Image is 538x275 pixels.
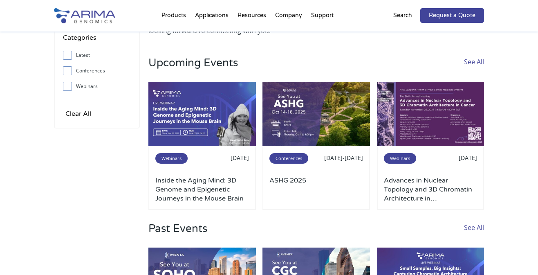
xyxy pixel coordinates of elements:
[63,32,131,49] h4: Categories
[148,82,256,147] img: Use-This-For-Webinar-Images-2-500x300.jpg
[377,82,484,147] img: NYU-X-Post-No-Agenda-500x300.jpg
[63,49,131,61] label: Latest
[420,8,484,23] a: Request a Quote
[155,176,249,203] a: Inside the Aging Mind: 3D Genome and Epigenetic Journeys in the Mouse Brain
[262,82,370,147] img: ashg-2025-500x300.jpg
[231,154,249,162] span: [DATE]
[393,10,412,21] p: Search
[63,80,131,92] label: Webinars
[155,153,188,164] span: Webinars
[269,176,363,203] a: ASHG 2025
[464,56,484,82] a: See All
[148,222,207,248] h3: Past Events
[63,65,131,77] label: Conferences
[384,153,416,164] span: Webinars
[459,154,477,162] span: [DATE]
[63,108,94,119] input: Clear All
[148,56,238,82] h3: Upcoming Events
[384,176,477,203] a: Advances in Nuclear Topology and 3D Chromatin Architecture in [MEDICAL_DATA]
[269,153,308,164] span: Conferences
[464,222,484,248] a: See All
[54,8,115,23] img: Arima-Genomics-logo
[324,154,363,162] span: [DATE]-[DATE]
